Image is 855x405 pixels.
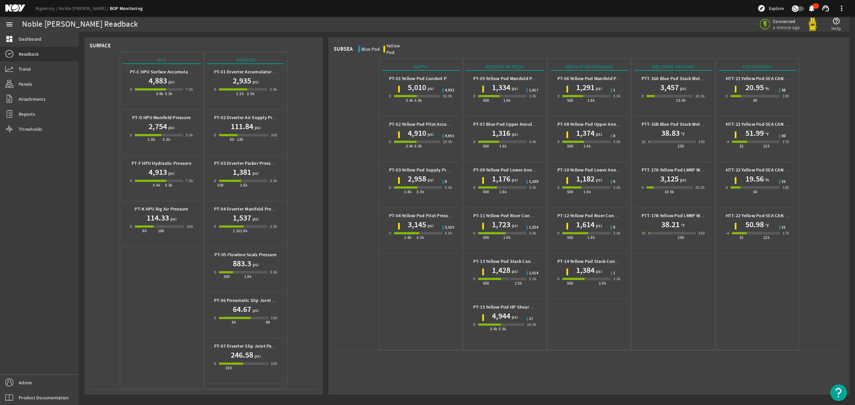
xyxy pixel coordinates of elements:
div: 0 [726,93,728,99]
span: psi [594,131,602,137]
span: % [764,85,769,92]
h1: 1,723 [492,219,510,230]
b: PT-C HPU Surface Accumulator Pressure [130,69,213,75]
span: psi [679,176,686,183]
div: 500 [567,188,573,195]
span: 17 [529,317,533,321]
div: 3.0k [529,138,537,145]
mat-icon: support_agent [822,4,830,12]
div: 0 [473,321,475,328]
div: 0 [557,93,559,99]
div: 0 [557,230,559,237]
span: 1,514 [529,271,538,275]
b: PT-F HPU Hydraulic Pressure [132,160,191,166]
span: 1 [613,271,615,275]
div: Wellbore Analogs [634,63,712,71]
span: psi [251,216,259,222]
mat-icon: notifications [808,4,816,12]
div: 30 [231,319,236,326]
span: 0 [613,180,615,184]
div: 0 [130,223,132,230]
div: 2.5k [515,280,522,287]
div: 1.6k [499,188,507,195]
h1: 38.83 [661,128,680,138]
h1: 1,537 [233,213,251,223]
div: 100 [225,365,232,371]
b: PT-03 Diverter Packer Pressure [214,160,278,166]
div: 3.0k [613,230,621,237]
div: 125 [763,234,769,241]
div: 176 [783,138,789,145]
h1: 4,913 [149,167,167,177]
span: psi [426,176,434,183]
div: 10.0k [665,188,674,195]
span: psi [426,222,434,229]
div: 0 [130,177,132,184]
b: PT-06 Yellow Pod Manifold Pressure [557,75,632,82]
h1: 19.56 [745,173,764,184]
div: 6.0k [445,184,453,191]
h1: 1,374 [576,128,594,138]
div: Regulator Readback [550,63,628,71]
h1: 1,384 [576,265,594,276]
span: Help [831,25,841,32]
div: 1.8k [503,234,511,241]
div: Pod Analogs [718,63,797,71]
div: 1.8k [587,234,595,241]
div: 7.5k [186,177,193,184]
span: Trend [19,66,31,72]
span: psi [167,78,174,85]
div: 0 [642,184,644,191]
div: 350 [698,230,705,237]
span: 0 [445,180,447,184]
span: Connected [773,18,801,24]
div: 10.0k [443,138,453,145]
span: psi [510,131,518,137]
div: 500 [483,234,489,241]
div: 20.0k [695,93,705,99]
div: 5.0k [270,86,278,93]
b: PT-08 Yellow Pod Upper Annular Pressure [557,121,644,127]
span: 25 [782,180,786,184]
h1: 2,958 [408,173,426,184]
div: 0 [557,138,559,145]
div: 3.3k [416,234,424,241]
h1: 4,944 [492,311,510,321]
div: 130 [237,136,243,143]
div: 0 [214,269,216,276]
b: PT-12 Yellow Pod Riser Connector Pressure [557,213,647,219]
div: 500 [567,234,573,241]
div: 10.0k [443,93,453,99]
b: PT-01 Diverter Accumulator Pressure [214,69,291,75]
a: Rigsentry [35,5,59,11]
div: 500 [483,97,489,104]
div: 250 [678,143,684,149]
div: 100 [783,184,789,191]
span: psi [510,176,518,183]
div: 3.0k [613,184,621,191]
div: 6.0k [445,230,453,237]
b: PT-01 Yellow Pod Conduit Pressure [389,75,462,82]
div: 0 [130,132,132,138]
div: 7.5k [186,86,193,93]
b: HTT-21 Yellow Pod SEA CAN 1 Temperature [726,121,815,127]
span: psi [251,78,259,85]
div: 3.0k [529,230,537,237]
span: psi [510,222,518,229]
div: HPU [123,57,201,64]
span: psi [169,216,176,222]
div: 350 [698,138,705,145]
b: PT-13 Yellow Pod Stack Connector Pilot Pressure [473,258,575,265]
h1: 1,614 [576,219,594,230]
h1: 114.33 [147,213,169,223]
span: psi [510,268,518,275]
span: psi [594,222,602,229]
span: psi [251,261,259,268]
span: Thresholds [19,126,42,132]
div: 500 [567,143,573,149]
div: 3.3k [416,188,424,195]
b: PT-09 Yellow Pod Lower Annular Pilot Pressure [473,167,571,173]
span: 4,932 [445,88,454,92]
div: 500 [483,188,489,195]
div: 1.6k [240,182,248,188]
